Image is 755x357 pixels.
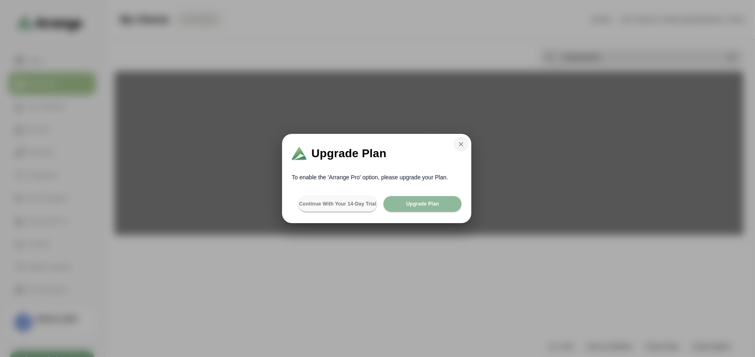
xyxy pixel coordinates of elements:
img: Logo [292,147,307,160]
button: Upgrade Plan [383,196,462,212]
p: To enable the 'Arrange Pro' option, please upgrade your Plan. [282,173,458,181]
button: Continue with your 14-day Trial [298,196,377,212]
span: Upgrade Plan [311,148,386,159]
span: Continue with your 14-day Trial [299,201,376,207]
span: Upgrade Plan [406,201,439,207]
